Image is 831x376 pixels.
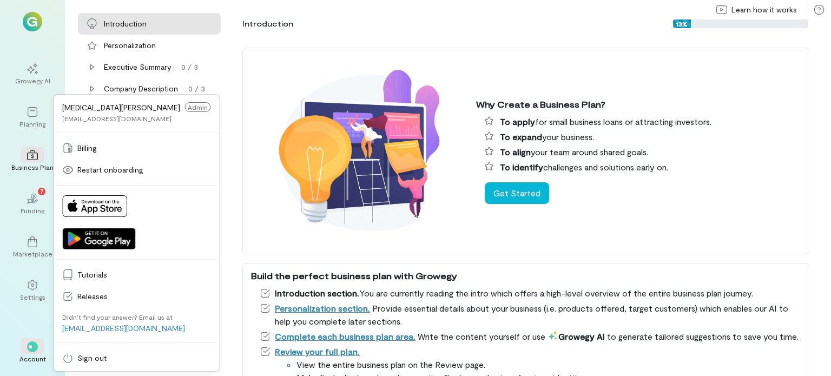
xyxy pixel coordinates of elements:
[104,40,156,51] div: Personalization
[175,62,177,72] div: ·
[104,83,178,94] div: Company Description
[62,324,185,333] a: [EMAIL_ADDRESS][DOMAIN_NAME]
[275,303,370,313] a: Personalization section.
[21,206,44,215] div: Funding
[184,102,210,112] span: Admin
[485,161,801,174] li: challenges and solutions early on.
[251,54,467,248] img: Why create a business plan
[485,146,801,159] li: your team around shared goals.
[13,228,52,267] a: Marketplace
[731,4,797,15] span: Learn how it works
[242,18,293,29] div: Introduction
[40,186,44,196] span: 7
[62,228,135,249] img: Get it on Google Play
[275,288,359,298] span: Introduction section.
[260,287,801,300] li: You are currently reading the intro which offers a high-level overview of the entire business pla...
[62,103,180,112] span: [MEDICAL_DATA][PERSON_NAME]
[260,330,801,343] li: Write the content yourself or use to generate tailored suggestions to save you time.
[500,116,535,127] span: To apply
[500,131,542,142] span: To expand
[500,162,543,172] span: To identify
[188,83,205,94] div: 0 / 3
[182,83,184,94] div: ·
[77,353,210,364] span: Sign out
[104,62,171,72] div: Executive Summary
[104,18,147,29] div: Introduction
[62,114,172,123] div: [EMAIL_ADDRESS][DOMAIN_NAME]
[181,62,198,72] div: 0 / 3
[56,137,217,159] a: Billing
[77,143,210,154] span: Billing
[13,55,52,94] a: Growegy AI
[56,347,217,369] a: Sign out
[77,269,210,280] span: Tutorials
[77,164,210,175] span: Restart onboarding
[500,147,531,157] span: To align
[13,271,52,310] a: Settings
[296,358,801,371] li: View the entire business plan on the Review page.
[15,76,50,85] div: Growegy AI
[19,354,46,363] div: Account
[13,141,52,180] a: Business Plan
[485,130,801,143] li: your business.
[476,98,801,111] div: Why Create a Business Plan?
[11,163,54,171] div: Business Plan
[20,293,45,301] div: Settings
[56,264,217,286] a: Tutorials
[56,159,217,181] a: Restart onboarding
[13,184,52,223] a: Funding
[275,346,360,357] a: Review your full plan.
[13,249,52,258] div: Marketplace
[62,195,127,217] img: Download on App Store
[251,269,801,282] div: Build the perfect business plan with Growegy
[62,313,173,321] div: Didn’t find your answer? Email us at
[485,115,801,128] li: for small business loans or attracting investors.
[548,331,605,341] span: Growegy AI
[13,98,52,137] a: Planning
[56,286,217,307] a: Releases
[260,302,801,328] li: Provide essential details about your business (i.e. products offered, target customers) which ena...
[485,182,549,204] button: Get Started
[77,291,210,302] span: Releases
[19,120,45,128] div: Planning
[275,331,415,341] a: Complete each business plan area.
